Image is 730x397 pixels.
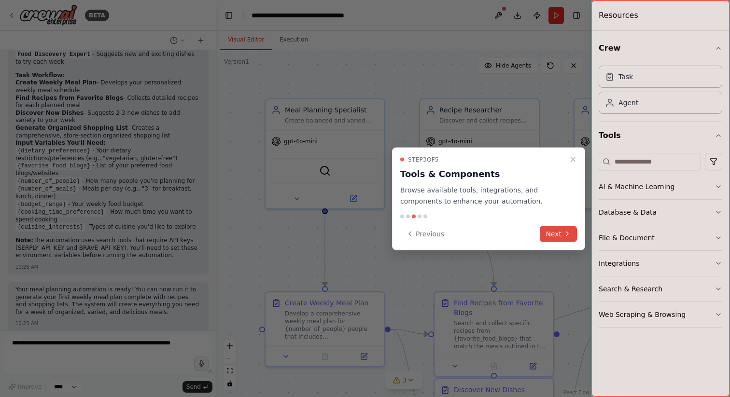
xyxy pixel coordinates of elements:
[400,185,565,207] p: Browse available tools, integrations, and components to enhance your automation.
[540,226,577,242] button: Next
[400,226,450,242] button: Previous
[400,167,565,181] h3: Tools & Components
[567,154,579,165] button: Close walkthrough
[222,9,236,22] button: Hide left sidebar
[408,156,439,164] span: Step 3 of 5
